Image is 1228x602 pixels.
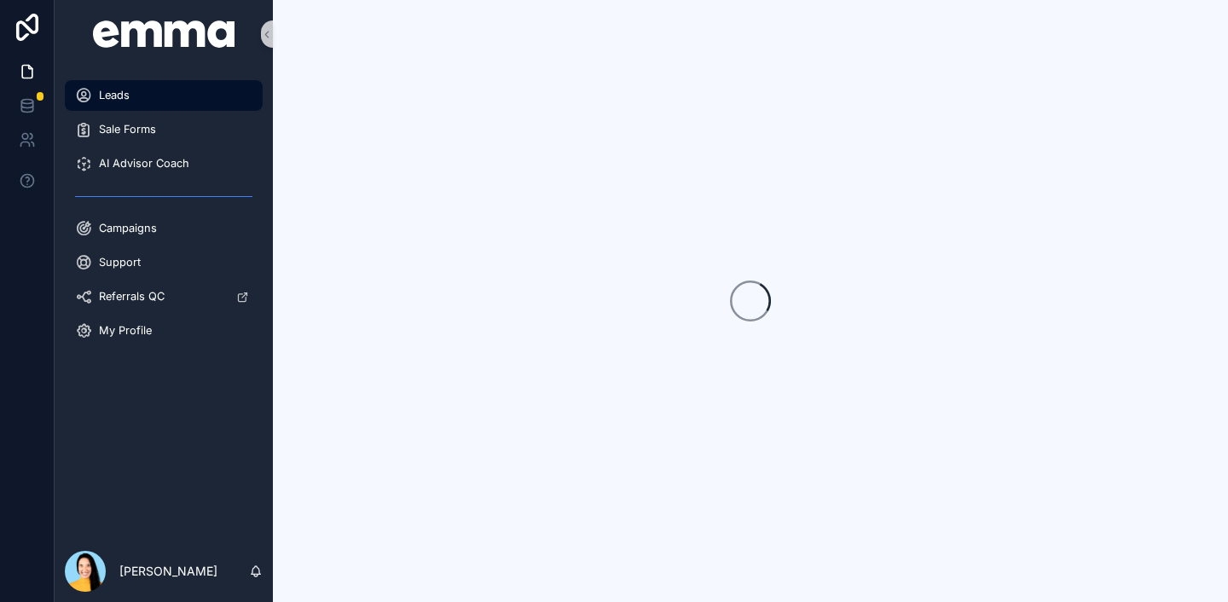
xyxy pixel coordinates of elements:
img: App logo [93,20,235,48]
a: Leads [65,80,263,111]
span: Support [99,256,141,269]
a: AI Advisor Coach [65,148,263,179]
a: Referrals QC [65,281,263,312]
a: Support [65,247,263,278]
p: [PERSON_NAME] [119,563,217,580]
a: Campaigns [65,213,263,244]
span: Campaigns [99,222,157,235]
div: scrollable content [55,68,273,368]
span: Leads [99,89,130,102]
a: My Profile [65,315,263,346]
span: My Profile [99,324,152,338]
span: Sale Forms [99,123,156,136]
span: AI Advisor Coach [99,157,189,171]
a: Sale Forms [65,114,263,145]
span: Referrals QC [99,290,165,304]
